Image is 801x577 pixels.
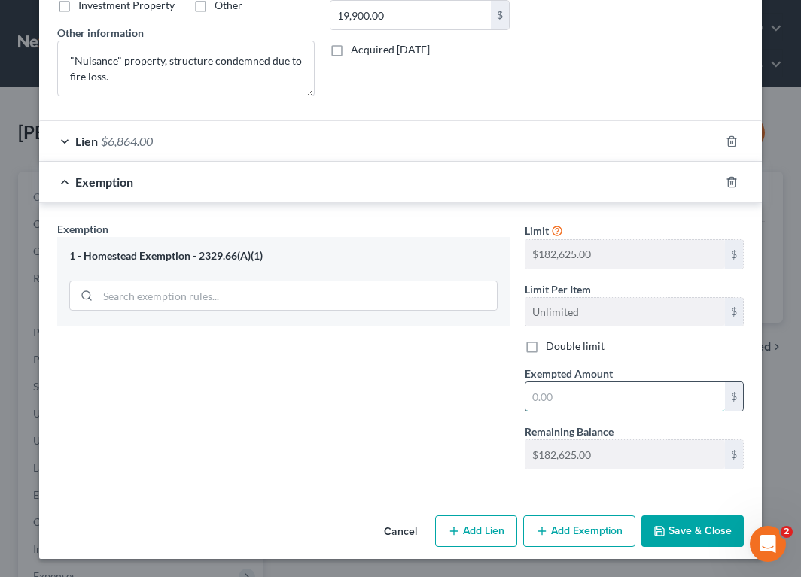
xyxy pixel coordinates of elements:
div: 1 - Homestead Exemption - 2329.66(A)(1) [69,249,498,263]
div: $ [725,298,743,326]
label: Limit Per Item [525,281,591,297]
div: $ [725,240,743,269]
label: Double limit [546,339,605,354]
input: -- [525,298,725,326]
span: Limit [525,224,549,237]
span: Exemption [57,223,108,235]
label: Other information [57,25,144,41]
button: Add Lien [435,515,517,547]
label: Acquired [DATE] [351,42,430,57]
span: Exempted Amount [525,367,613,380]
input: -- [525,240,725,269]
label: Remaining Balance [525,424,614,439]
button: Cancel [372,517,429,547]
div: $ [725,440,743,469]
span: Lien [75,134,98,148]
input: Search exemption rules... [98,281,497,310]
input: -- [525,440,725,469]
button: Add Exemption [523,515,635,547]
input: 0.00 [525,382,725,411]
span: $6,864.00 [101,134,153,148]
div: $ [491,1,509,29]
iframe: Intercom live chat [750,526,786,562]
div: $ [725,382,743,411]
button: Save & Close [641,515,744,547]
input: 0.00 [330,1,491,29]
span: 2 [781,526,793,538]
span: Exemption [75,175,133,189]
